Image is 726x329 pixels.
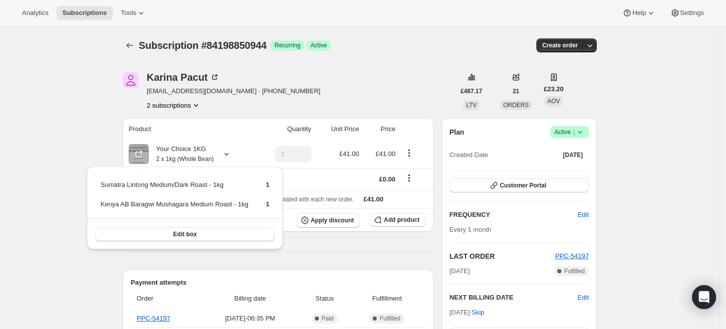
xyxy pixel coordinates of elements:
button: Product actions [401,148,417,159]
th: Order [131,288,203,310]
h2: NEXT BILLING DATE [450,293,578,303]
span: ORDERS [503,102,528,109]
span: Karina Pacut [123,72,139,88]
a: PPC-54197 [555,252,589,260]
span: Skip [472,308,484,318]
button: Edit box [95,227,274,241]
span: Add product [384,216,419,224]
button: Settings [664,6,710,20]
th: Product [123,118,254,140]
button: Shipping actions [401,172,417,183]
span: LTV [466,102,477,109]
div: Open Intercom Messenger [692,285,716,309]
span: £41.00 [364,195,384,203]
span: Recurring [274,41,300,49]
span: Apply discount [311,216,354,224]
span: Edit [578,210,589,220]
button: Add product [370,213,425,227]
button: Customer Portal [450,178,589,192]
span: Subscriptions [62,9,107,17]
button: [DATE] [557,148,589,162]
span: Create order [542,41,578,49]
span: Help [632,9,646,17]
h2: LAST ORDER [450,251,555,261]
span: £23.20 [544,84,564,94]
span: Settings [680,9,704,17]
button: Edit [578,293,589,303]
button: PPC-54197 [555,251,589,261]
span: Fulfilled [564,267,585,275]
h2: FREQUENCY [450,210,578,220]
span: 21 [512,87,519,95]
button: Help [616,6,662,20]
button: Apply discount [297,213,360,228]
a: PPC-54197 [137,315,170,322]
span: AOV [547,98,560,105]
span: Status [300,294,348,304]
span: Edit box [173,230,197,238]
button: Product actions [147,100,201,110]
span: [DATE] [450,266,470,276]
span: [EMAIL_ADDRESS][DOMAIN_NAME] · [PHONE_NUMBER] [147,86,320,96]
span: £0.00 [379,175,396,183]
span: Subscription #84198850944 [139,40,266,51]
small: 2 x 1kg (Whole Bean) [156,156,214,163]
img: product img [129,144,149,164]
h2: Plan [450,127,465,137]
th: Unit Price [314,118,362,140]
span: 1 [266,181,269,188]
button: Tools [115,6,152,20]
td: Kenya AB Baragwi Mushagara Medium Roast - 1kg [100,199,248,217]
th: Quantity [254,118,314,140]
span: Analytics [22,9,48,17]
button: Skip [466,305,490,321]
span: £487.17 [461,87,482,95]
div: Karina Pacut [147,72,220,82]
span: Created Date [450,150,488,160]
span: Tools [121,9,136,17]
span: [DATE] · 06:35 PM [206,314,294,324]
td: Sumatra Lintong Medium/Dark Roast - 1kg [100,179,248,198]
span: Customer Portal [500,181,546,189]
span: 1 [266,200,269,208]
span: Fulfilled [380,315,400,323]
span: Active [310,41,327,49]
span: £41.00 [339,150,359,158]
span: Billing date [206,294,294,304]
span: | [573,128,575,136]
button: Edit [572,207,595,223]
button: 21 [506,84,525,98]
button: Create order [536,38,584,52]
span: Fulfillment [355,294,420,304]
span: [DATE] [563,151,583,159]
div: Your Choice 1KG [149,144,214,164]
span: £41.00 [376,150,396,158]
button: Subscriptions [123,38,137,52]
span: [DATE] · [450,309,484,316]
span: Every 1 month [450,226,491,233]
span: Active [554,127,585,137]
button: Subscriptions [56,6,113,20]
button: £487.17 [455,84,488,98]
th: Price [362,118,399,140]
h2: Payment attempts [131,278,426,288]
button: Analytics [16,6,54,20]
span: Paid [322,315,334,323]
